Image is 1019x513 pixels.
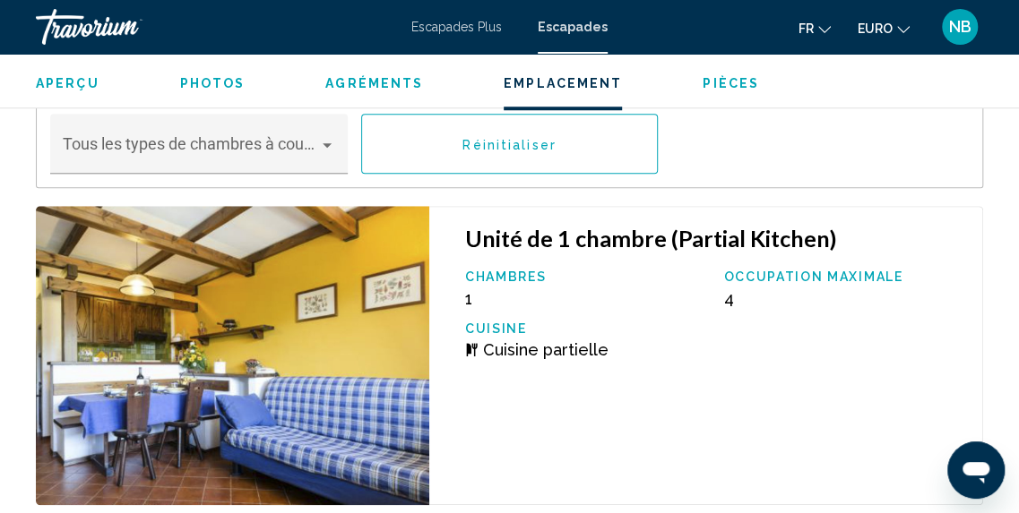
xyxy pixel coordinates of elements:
[36,206,429,505] img: 1061I08X.jpg
[465,289,472,308] span: 1
[462,137,556,151] span: Réinitialiser
[36,9,393,45] a: Travorium
[723,269,964,284] p: Occupation maximale
[703,76,759,90] span: Pièces
[36,76,99,90] span: Aperçu
[325,76,423,90] span: Agréments
[947,441,1005,499] iframe: Bouton de lancement de la fenêtre de messagerie
[799,21,814,36] span: Fr
[465,321,706,336] p: Cuisine
[180,76,246,90] span: Photos
[483,340,609,359] span: Cuisine partielle
[504,75,622,91] button: Emplacement
[411,20,502,34] a: Escapades Plus
[504,76,622,90] span: Emplacement
[858,21,893,36] span: EURO
[723,289,733,308] span: 4
[858,15,910,41] button: Changer de devise
[36,75,99,91] button: Aperçu
[180,75,246,91] button: Photos
[949,18,972,36] span: NB
[325,75,423,91] button: Agréments
[465,269,706,284] p: Chambres
[361,114,659,174] button: Réinitialiser
[465,225,964,252] h3: Unité de 1 chambre (Partial Kitchen)
[799,15,831,41] button: Changer la langue
[703,75,759,91] button: Pièces
[937,8,983,46] button: Menu utilisateur
[538,20,608,34] a: Escapades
